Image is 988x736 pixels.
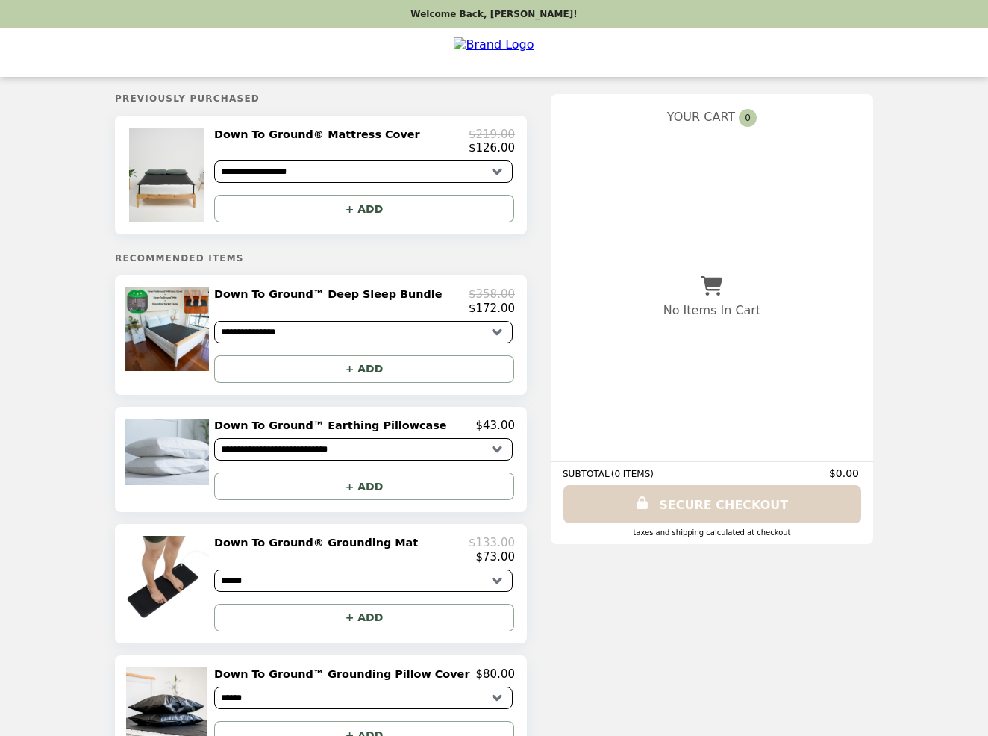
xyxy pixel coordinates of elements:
h2: Down To Ground™ Earthing Pillowcase [214,419,453,432]
img: Down To Ground® Grounding Mat [125,536,213,620]
h2: Down To Ground™ Grounding Pillow Cover [214,667,475,681]
p: No Items In Cart [663,303,760,317]
div: Taxes and Shipping calculated at checkout [563,528,861,537]
p: $219.00 [469,128,515,141]
select: Select a product variant [214,321,513,343]
span: ( 0 ITEMS ) [611,469,654,479]
select: Select a product variant [214,687,513,709]
p: $43.00 [475,419,515,432]
h5: Previously Purchased [115,93,527,104]
img: Down To Ground™ Deep Sleep Bundle [125,287,213,371]
h2: Down To Ground® Grounding Mat [214,536,424,549]
h5: Recommended Items [115,253,527,263]
p: Welcome Back, [PERSON_NAME]! [410,9,577,19]
span: SUBTOTAL [563,469,611,479]
span: $0.00 [829,467,861,479]
select: Select a product variant [214,570,513,592]
span: 0 [739,109,757,127]
h2: Down To Ground® Mattress Cover [214,128,426,141]
h2: Down To Ground™ Deep Sleep Bundle [214,287,448,301]
select: Select a product variant [214,438,513,461]
button: + ADD [214,473,514,500]
p: $126.00 [469,141,515,155]
p: $358.00 [469,287,515,301]
p: $133.00 [469,536,515,549]
img: Down To Ground™ Earthing Pillowcase [125,419,213,486]
button: + ADD [214,195,514,222]
button: + ADD [214,604,514,631]
button: + ADD [214,355,514,383]
p: $80.00 [475,667,515,681]
img: Down To Ground® Mattress Cover [129,128,209,222]
p: $73.00 [475,550,515,564]
span: YOUR CART [667,110,735,124]
p: $172.00 [469,302,515,315]
select: Select a product variant [214,160,513,183]
img: Brand Logo [454,37,534,68]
